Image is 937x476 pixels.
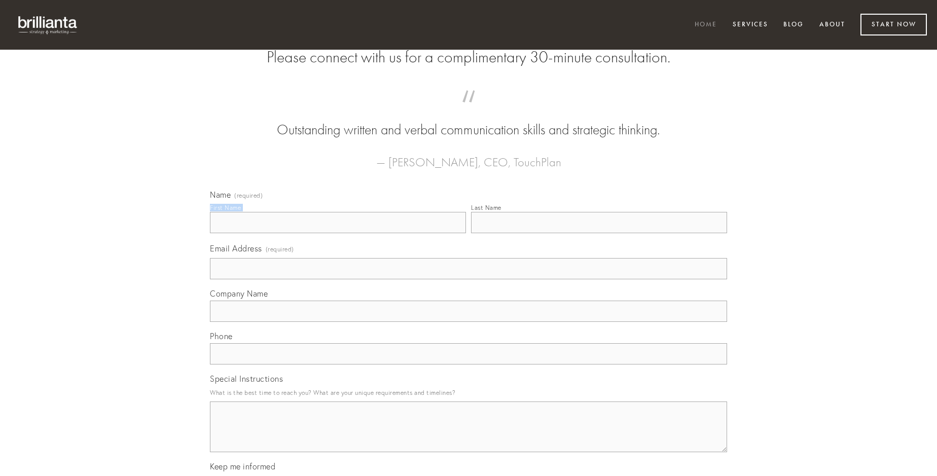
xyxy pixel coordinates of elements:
[210,190,231,200] span: Name
[226,100,711,140] blockquote: Outstanding written and verbal communication skills and strategic thinking.
[210,461,275,471] span: Keep me informed
[471,204,501,211] div: Last Name
[210,288,268,299] span: Company Name
[226,140,711,172] figcaption: — [PERSON_NAME], CEO, TouchPlan
[210,374,283,384] span: Special Instructions
[726,17,775,33] a: Services
[226,100,711,120] span: “
[860,14,927,35] a: Start Now
[210,48,727,67] h2: Please connect with us for a complimentary 30-minute consultation.
[10,10,86,40] img: brillianta - research, strategy, marketing
[777,17,810,33] a: Blog
[210,243,262,253] span: Email Address
[234,193,263,199] span: (required)
[210,204,241,211] div: First Name
[210,331,233,341] span: Phone
[688,17,724,33] a: Home
[813,17,852,33] a: About
[266,242,294,256] span: (required)
[210,386,727,399] p: What is the best time to reach you? What are your unique requirements and timelines?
